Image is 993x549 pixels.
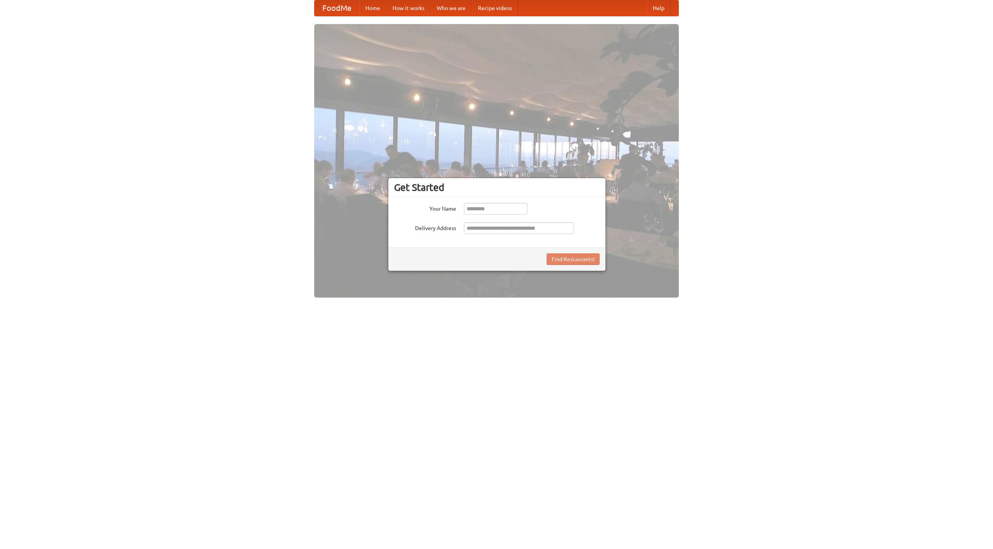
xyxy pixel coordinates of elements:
a: Help [647,0,671,16]
button: Find Restaurants! [547,253,600,265]
h3: Get Started [394,182,600,193]
a: Home [359,0,386,16]
a: How it works [386,0,431,16]
label: Delivery Address [394,222,456,232]
a: Recipe videos [472,0,518,16]
a: Who we are [431,0,472,16]
label: Your Name [394,203,456,213]
a: FoodMe [315,0,359,16]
